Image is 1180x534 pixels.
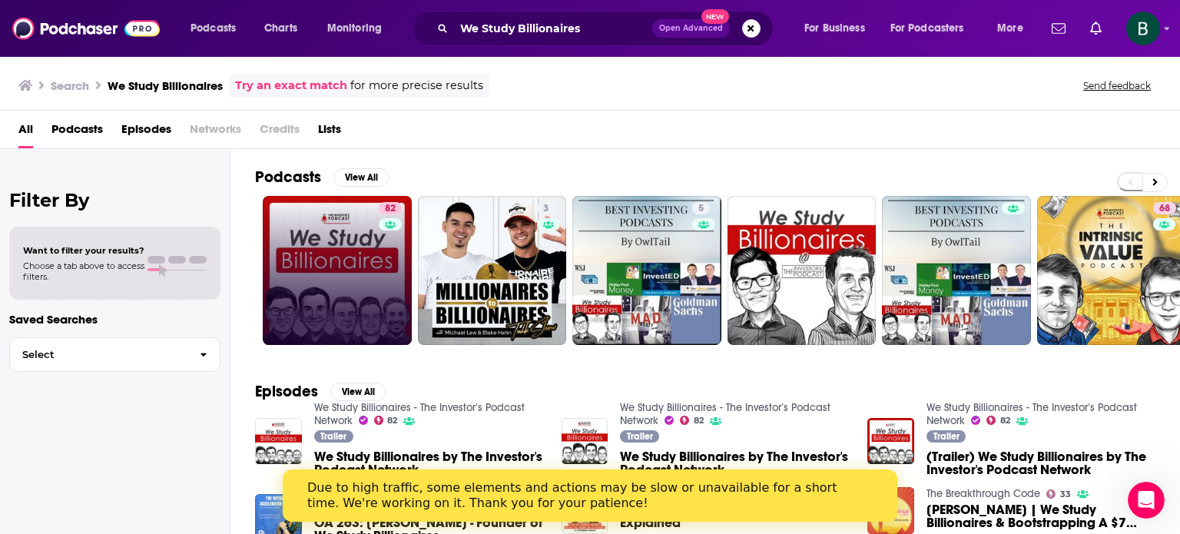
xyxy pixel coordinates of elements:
[320,432,346,441] span: Trailer
[51,78,89,93] h3: Search
[537,202,555,214] a: 3
[620,450,849,476] a: We Study Billionaires by The Investor's Podcast Network
[562,418,608,465] img: We Study Billionaires by The Investor's Podcast Network
[23,245,144,256] span: Want to filter your results?
[350,77,483,95] span: for more precise results
[701,9,729,24] span: New
[1084,15,1108,41] a: Show notifications dropdown
[255,167,389,187] a: PodcastsView All
[180,16,256,41] button: open menu
[263,196,412,345] a: 82
[330,383,386,401] button: View All
[254,16,307,41] a: Charts
[317,16,402,41] button: open menu
[426,11,788,46] div: Search podcasts, credits, & more...
[9,189,220,211] h2: Filter By
[572,196,721,345] a: 5
[9,337,220,372] button: Select
[1126,12,1160,45] span: Logged in as betsy46033
[652,19,730,38] button: Open AdvancedNew
[659,25,723,32] span: Open Advanced
[318,117,341,148] a: Lists
[1060,491,1071,498] span: 33
[385,201,396,217] span: 82
[1126,12,1160,45] img: User Profile
[314,450,543,476] a: We Study Billionaires by The Investor's Podcast Network
[121,117,171,148] a: Episodes
[191,18,236,39] span: Podcasts
[190,117,241,148] span: Networks
[1153,202,1176,214] a: 68
[694,417,704,424] span: 82
[1128,482,1165,519] iframe: Intercom live chat
[260,117,300,148] span: Credits
[692,202,710,214] a: 5
[108,78,223,93] h3: We Study Billionaires
[933,432,960,441] span: Trailer
[880,16,986,41] button: open menu
[283,469,897,522] iframe: Intercom live chat banner
[1000,417,1010,424] span: 82
[255,167,321,187] h2: Podcasts
[867,418,914,465] img: (Trailer) We Study Billionaires by The Investor's Podcast Network
[333,168,389,187] button: View All
[926,401,1137,427] a: We Study Billionaires - The Investor’s Podcast Network
[255,418,302,465] img: We Study Billionaires by The Investor's Podcast Network
[255,382,386,401] a: EpisodesView All
[926,487,1040,500] a: The Breakthrough Code
[543,201,549,217] span: 3
[926,503,1155,529] a: Trey Lockerbie | We Study Billionaires & Bootstrapping A $7 Million Kombucha Brand
[387,417,397,424] span: 82
[255,382,318,401] h2: Episodes
[1126,12,1160,45] button: Show profile menu
[680,416,704,425] a: 82
[997,18,1023,39] span: More
[1079,79,1155,92] button: Send feedback
[23,260,144,282] span: Choose a tab above to access filters.
[264,18,297,39] span: Charts
[804,18,865,39] span: For Business
[10,350,187,360] span: Select
[926,450,1155,476] a: (Trailer) We Study Billionaires by The Investor's Podcast Network
[18,117,33,148] a: All
[698,201,704,217] span: 5
[890,18,964,39] span: For Podcasters
[926,503,1155,529] span: [PERSON_NAME] | We Study Billionaires & Bootstrapping A $7 Million Kombucha Brand
[327,18,382,39] span: Monitoring
[9,312,220,327] p: Saved Searches
[627,432,653,441] span: Trailer
[418,196,567,345] a: 3
[454,16,652,41] input: Search podcasts, credits, & more...
[12,14,160,43] img: Podchaser - Follow, Share and Rate Podcasts
[51,117,103,148] a: Podcasts
[379,202,402,214] a: 82
[235,77,347,95] a: Try an exact match
[620,401,830,427] a: We Study Billionaires - The Investor’s Podcast Network
[1159,201,1170,217] span: 68
[794,16,884,41] button: open menu
[314,401,525,427] a: We Study Billionaires - The Investor’s Podcast Network
[374,416,398,425] a: 82
[986,16,1042,41] button: open menu
[1046,489,1071,499] a: 33
[986,416,1010,425] a: 82
[1046,15,1072,41] a: Show notifications dropdown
